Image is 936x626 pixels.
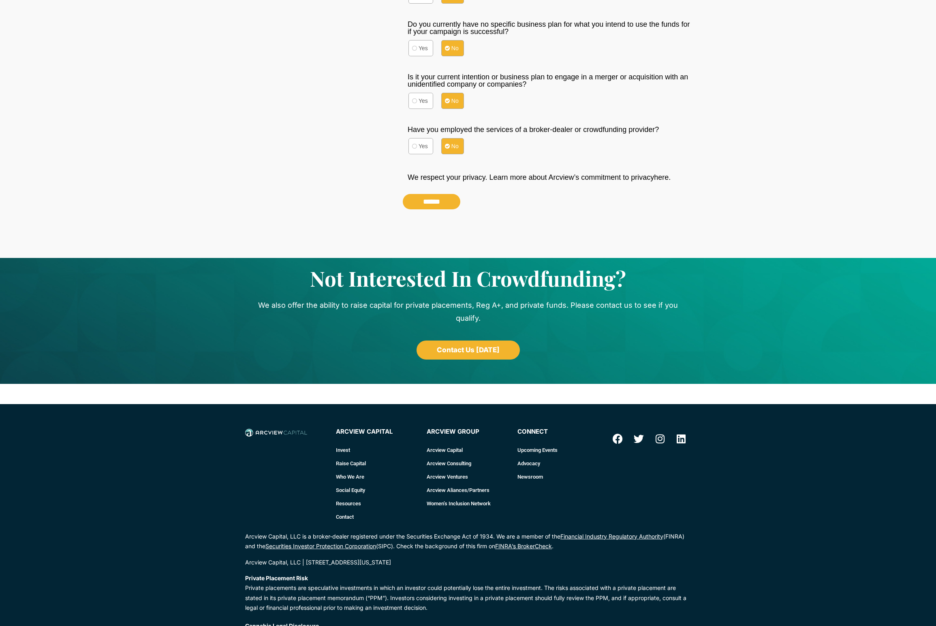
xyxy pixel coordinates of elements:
[408,138,433,154] label: Yes
[408,93,433,109] label: Yes
[336,497,419,510] a: Resources
[245,560,691,565] div: Arcview Capital, LLC | [STREET_ADDRESS][US_STATE]
[560,533,663,540] a: Financial Industry Regulatory Authority
[336,428,419,435] h4: Arcview Capital
[417,341,520,360] a: Contact Us [DATE]
[336,483,419,497] a: Social Equity
[427,457,509,470] a: Arcview Consulting
[437,347,500,353] span: Contact Us [DATE]
[517,457,600,470] a: Advocacy
[408,126,690,133] label: Have you employed the services of a broker-dealer or crowdfunding provider?
[408,21,690,35] label: Do you currently have no specific business plan for what you intend to use the funds for if your ...
[427,470,509,483] a: Arcview Ventures
[441,93,464,109] label: No
[408,73,690,88] label: Is it your current intention or business plan to engage in a merger or acquisition with an uniden...
[441,40,464,56] label: No
[336,510,419,524] a: Contact
[408,171,690,184] p: We respect your privacy. Learn more about Arcview’s commitment to privacy .
[245,575,308,581] strong: Private Placement Risk
[517,443,600,457] a: Upcoming Events
[441,138,464,154] label: No
[427,443,509,457] a: Arcview Capital
[245,299,691,324] p: We also offer the ability to raise capital for private placements, Reg A+, and private funds. Ple...
[654,173,669,181] a: here
[336,457,419,470] a: Raise Capital
[495,543,552,549] a: FINRA’s BrokerCheck
[517,470,600,483] a: Newsroom
[336,443,419,457] a: Invest
[336,470,419,483] a: Who We Are
[265,543,376,549] a: Securities Investor Protection Corporation
[245,532,691,551] p: Arcview Capital, LLC is a broker-dealer registered under the Securities Exchange Act of 1934. We ...
[427,483,509,497] a: Arcview Aliances/Partners
[408,40,433,56] label: Yes
[427,497,509,510] a: Women’s Inclusion Network
[427,428,509,435] h4: Arcview Group
[245,573,691,613] p: Private placements are speculative investments in which an investor could potentially lose the en...
[517,428,600,435] h4: connect
[245,266,691,291] h3: Not Interested In Crowdfunding?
